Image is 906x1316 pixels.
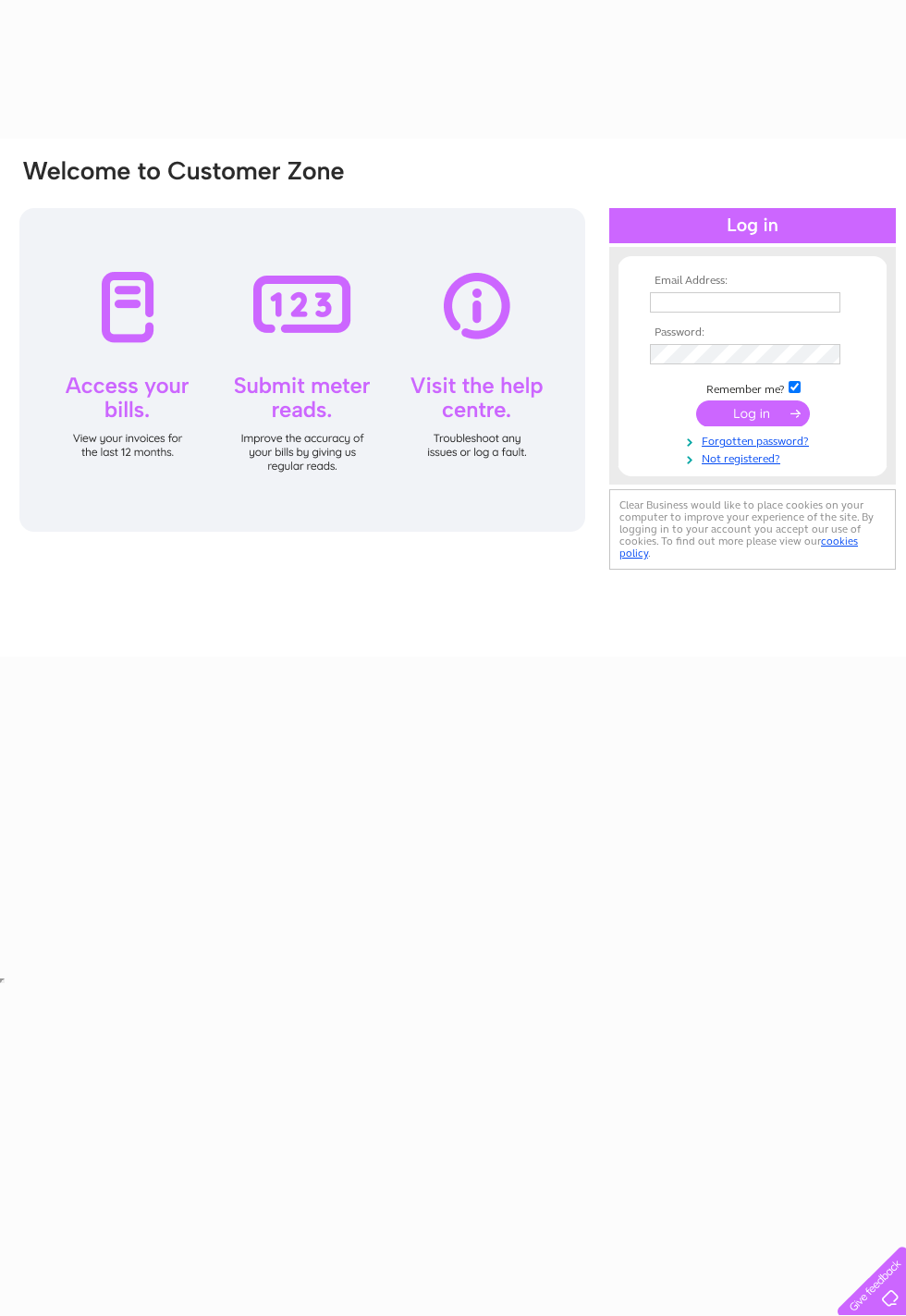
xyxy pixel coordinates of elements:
[619,535,858,560] a: cookies policy
[645,378,860,397] td: Remember me?
[650,431,860,449] a: Forgotten password?
[645,326,860,339] th: Password:
[696,400,810,426] input: Submit
[650,449,860,466] a: Not registered?
[609,489,896,570] div: Clear Business would like to place cookies on your computer to improve your experience of the sit...
[645,275,860,288] th: Email Address:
